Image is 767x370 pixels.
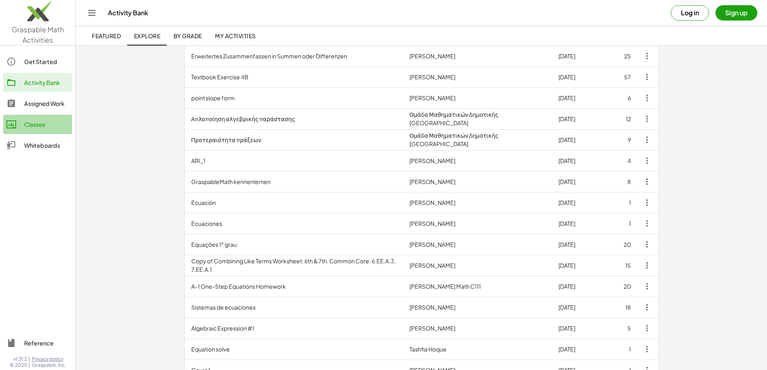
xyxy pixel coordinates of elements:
td: Ecuaciones [185,213,403,234]
td: 1 [604,192,637,213]
span: Graspable Math Activities [12,25,64,44]
td: [DATE] [552,255,604,276]
td: [PERSON_NAME] [403,234,552,255]
td: [DATE] [552,129,604,150]
button: Sign up [715,5,757,21]
td: point slope form [185,87,403,108]
span: By Grade [173,32,202,39]
div: Get Started [24,57,69,66]
td: 57 [604,66,637,87]
td: 6 [604,87,637,108]
td: [PERSON_NAME] [403,192,552,213]
td: [DATE] [552,318,604,339]
span: © 2025 [10,362,27,368]
td: Equações 1° grau [185,234,403,255]
td: [PERSON_NAME] [403,87,552,108]
td: [DATE] [552,297,604,318]
a: Reference [3,333,72,353]
td: 18 [604,297,637,318]
td: Ομάδα Μαθηματικών Δημοτικής [GEOGRAPHIC_DATA] [403,108,552,129]
td: [DATE] [552,234,604,255]
a: Privacy policy [32,356,66,362]
td: [PERSON_NAME] [403,66,552,87]
div: Reference [24,338,69,348]
button: Log in [671,5,709,21]
td: [DATE] [552,108,604,129]
a: Assigned Work [3,94,72,113]
td: 4 [604,150,637,171]
td: [PERSON_NAME] [403,297,552,318]
td: [DATE] [552,276,604,297]
div: Classes [24,120,69,129]
td: Textbook Exercise 4B [185,66,403,87]
span: Featured [92,32,121,39]
td: Απλοποίηση αλγεβρικής παράστασης [185,108,403,129]
td: [DATE] [552,87,604,108]
td: 15 [604,255,637,276]
td: 5 [604,318,637,339]
td: [PERSON_NAME] [403,150,552,171]
td: Προτεραιότητα πράξεων [185,129,403,150]
span: | [29,362,30,368]
span: My Activities [215,32,256,39]
td: Algebraic Expression #1 [185,318,403,339]
td: 20 [604,234,637,255]
td: GraspableMath kennenlernen [185,171,403,192]
td: [DATE] [552,45,604,66]
td: Tashfia Hoque [403,339,552,360]
td: 1 [604,339,637,360]
td: [DATE] [552,66,604,87]
a: Get Started [3,52,72,71]
a: Classes [3,115,72,134]
td: [PERSON_NAME] [403,213,552,234]
td: Sistemas de ecuaciones [185,297,403,318]
td: [DATE] [552,213,604,234]
a: Whiteboards [3,136,72,155]
td: [PERSON_NAME] [403,171,552,192]
span: Explore [134,32,160,39]
td: [PERSON_NAME] [403,255,552,276]
a: Activity Bank [3,73,72,92]
td: [DATE] [552,150,604,171]
td: [DATE] [552,171,604,192]
td: 20 [604,276,637,297]
td: [PERSON_NAME] Math C111 [403,276,552,297]
div: Assigned Work [24,99,69,108]
td: 8 [604,171,637,192]
td: Ομάδα Μαθηματικών Δημοτικής [GEOGRAPHIC_DATA] [403,129,552,150]
span: v1.31.2 [13,356,27,362]
span: | [29,356,30,362]
td: [PERSON_NAME] [403,45,552,66]
td: [DATE] [552,339,604,360]
td: [DATE] [552,192,604,213]
td: Erweitertes Zusammenfassen in Summen oder Differenzen [185,45,403,66]
td: 25 [604,45,637,66]
td: A-1 One-Step Equations Homework [185,276,403,297]
td: 9 [604,129,637,150]
td: 1 [604,213,637,234]
td: Copy of Combining Like Terms Worksheet: 6th & 7th. Common Core: 6.EE.A.3, 7.EE.A.1 [185,255,403,276]
td: Equation solve [185,339,403,360]
button: Toggle navigation [85,6,98,19]
td: ARI_1 [185,150,403,171]
div: Whiteboards [24,141,69,150]
div: Activity Bank [24,78,69,87]
td: Ecuación [185,192,403,213]
td: [PERSON_NAME] [403,318,552,339]
td: 12 [604,108,637,129]
span: Graspable, Inc. [32,362,66,368]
